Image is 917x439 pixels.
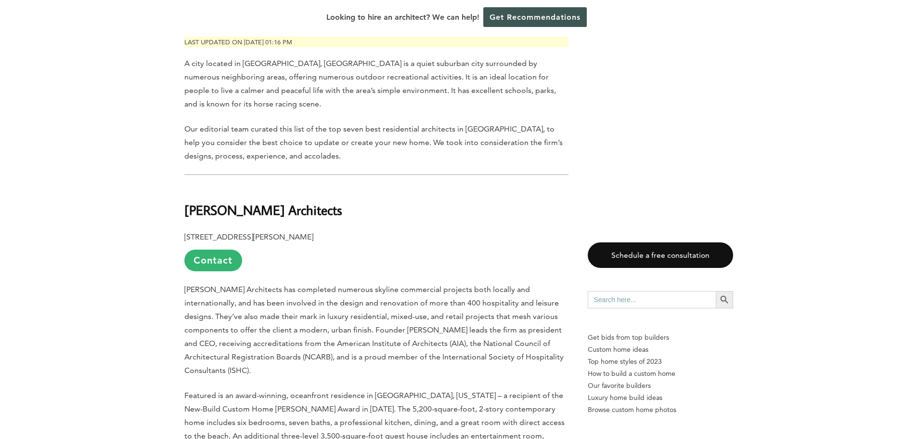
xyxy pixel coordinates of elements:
[588,291,716,308] input: Search here...
[588,356,733,368] a: Top home styles of 2023
[588,242,733,268] a: Schedule a free consultation
[588,368,733,380] a: How to build a custom home
[588,344,733,356] a: Custom home ideas
[184,283,568,377] p: [PERSON_NAME] Architects has completed numerous skyline commercial projects both locally and inte...
[184,232,313,241] b: [STREET_ADDRESS][PERSON_NAME]
[184,124,563,160] span: Our editorial team curated this list of the top seven best residential architects in [GEOGRAPHIC_...
[588,392,733,404] a: Luxury home build ideas
[588,380,733,392] a: Our favorite builders
[588,404,733,416] a: Browse custom home photos
[184,201,342,218] b: [PERSON_NAME] Architects
[719,294,730,305] svg: Search
[184,59,556,108] span: A city located in [GEOGRAPHIC_DATA], [GEOGRAPHIC_DATA] is a quiet suburban city surrounded by num...
[732,370,905,427] iframe: Drift Widget Chat Controller
[184,37,568,48] p: Last updated on [DATE] 01:16 pm
[483,7,587,27] a: Get Recommendations
[184,250,242,271] a: Contact
[588,332,733,344] p: Get bids from top builders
